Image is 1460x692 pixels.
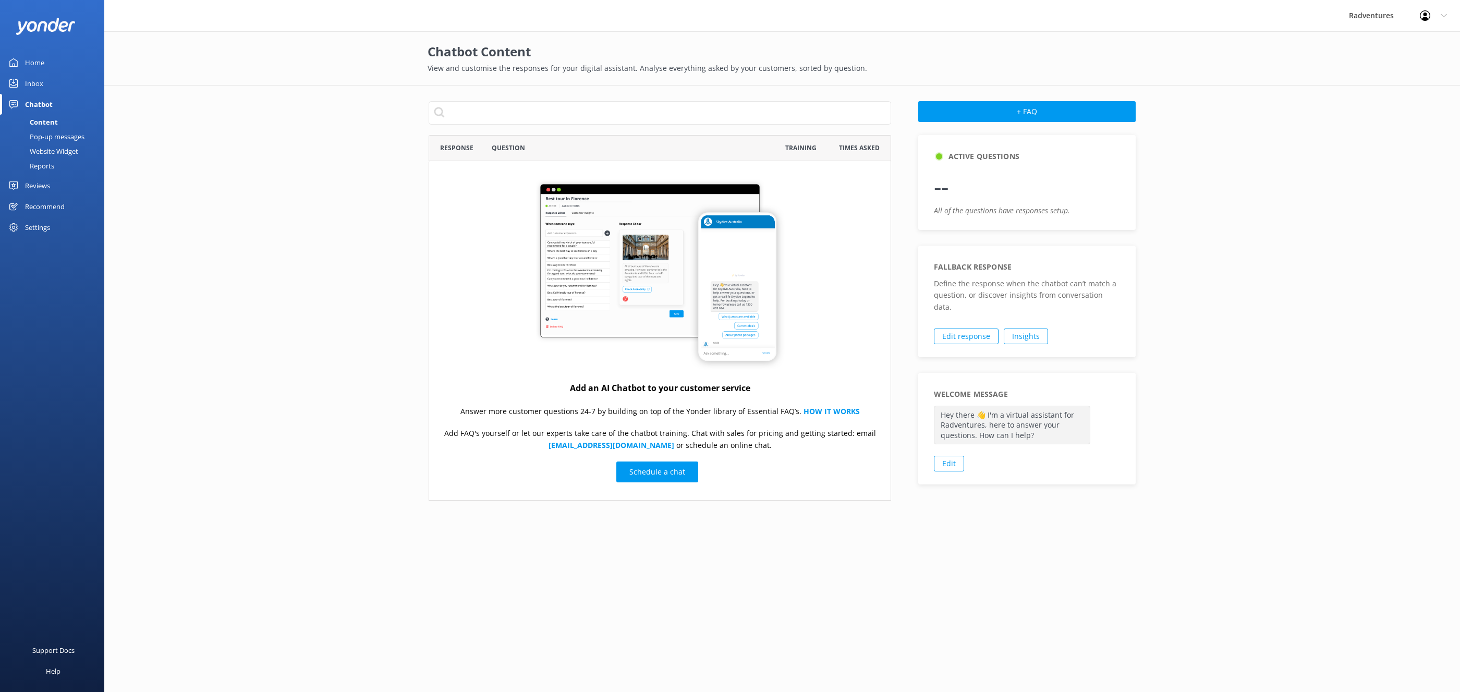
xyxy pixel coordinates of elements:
[1004,329,1048,344] a: Insights
[934,389,1008,400] h5: Welcome Message
[440,428,880,451] p: Add FAQ's yourself or let our experts take care of the chatbot training. Chat with sales for pric...
[25,196,65,217] div: Recommend
[25,73,43,94] div: Inbox
[934,261,1012,273] h5: Fallback response
[16,18,76,35] img: yonder-white-logo.png
[918,101,1136,122] button: + FAQ
[934,205,1070,215] i: All of the questions have responses setup.
[492,143,525,153] span: Question
[535,179,785,370] img: chatbot...
[616,462,698,482] a: Schedule a chat
[25,52,44,73] div: Home
[934,406,1090,445] p: Hey there 👋 I'm a virtual assistant for Radventures, here to answer your questions. How can I help?
[428,42,1137,62] h2: Chatbot Content
[6,144,104,159] a: Website Widget
[934,167,1120,205] p: --
[6,144,78,159] div: Website Widget
[804,406,860,416] a: HOW IT WORKS
[25,175,50,196] div: Reviews
[32,640,75,661] div: Support Docs
[440,143,473,153] span: Response
[6,129,84,144] div: Pop-up messages
[428,63,1137,74] p: View and customise the responses for your digital assistant. Analyse everything asked by your cus...
[6,129,104,144] a: Pop-up messages
[6,159,54,173] div: Reports
[6,115,58,129] div: Content
[839,143,880,153] span: Times Asked
[25,217,50,238] div: Settings
[6,159,104,173] a: Reports
[934,456,964,471] a: Edit
[570,382,750,395] h4: Add an AI Chatbot to your customer service
[948,151,1019,162] h5: Active Questions
[934,278,1120,313] p: Define the response when the chatbot can’t match a question, or discover insights from conversati...
[549,440,674,450] a: [EMAIL_ADDRESS][DOMAIN_NAME]
[429,161,891,500] div: grid
[785,143,817,153] span: Training
[460,406,860,417] p: Answer more customer questions 24-7 by building on top of the Yonder library of Essential FAQ’s.
[25,94,53,115] div: Chatbot
[6,115,104,129] a: Content
[934,329,999,344] a: Edit response
[46,661,60,682] div: Help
